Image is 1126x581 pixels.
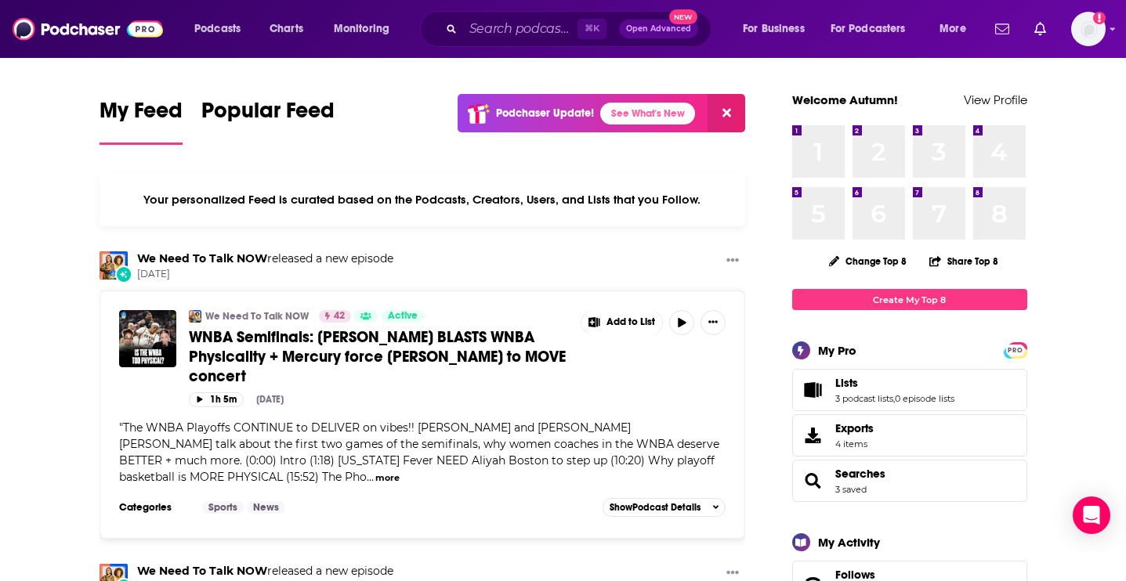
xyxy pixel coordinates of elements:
[205,310,309,323] a: We Need To Talk NOW
[835,421,874,435] span: Exports
[201,97,335,145] a: Popular Feed
[798,424,829,446] span: Exports
[1073,496,1110,534] div: Open Intercom Messenger
[669,9,697,24] span: New
[1071,12,1106,46] span: Logged in as autumncomm
[382,310,424,323] a: Active
[820,16,929,41] button: open menu
[100,251,128,280] img: We Need To Talk NOW
[893,393,895,404] span: ,
[610,502,701,513] span: Show Podcast Details
[895,393,954,404] a: 0 episode lists
[1071,12,1106,46] button: Show profile menu
[835,393,893,404] a: 3 podcast lists
[496,106,594,120] p: Podchaser Update!
[1006,344,1025,355] a: PRO
[270,18,303,40] span: Charts
[100,97,183,133] span: My Feed
[577,19,606,39] span: ⌘ K
[334,309,345,324] span: 42
[929,16,986,41] button: open menu
[603,498,726,517] button: ShowPodcast Details
[247,501,285,514] a: News
[792,460,1027,502] span: Searches
[606,316,655,328] span: Add to List
[792,289,1027,310] a: Create My Top 8
[964,92,1027,107] a: View Profile
[119,310,176,367] img: WNBA Semifinals: Becky Hammon BLASTS WNBA Physicality + Mercury force JONAS BROTHERS to MOVE concert
[720,251,745,271] button: Show More Button
[367,470,374,484] span: ...
[183,16,261,41] button: open menu
[100,173,746,226] div: Your personalized Feed is curated based on the Podcasts, Creators, Users, and Lists that you Follow.
[119,420,719,484] span: The WNBA Playoffs CONTINUE to DELIVER on vibes!! [PERSON_NAME] and [PERSON_NAME] [PERSON_NAME] ta...
[1006,345,1025,356] span: PRO
[626,25,691,33] span: Open Advanced
[319,310,351,323] a: 42
[619,20,698,38] button: Open AdvancedNew
[835,376,858,390] span: Lists
[435,11,726,47] div: Search podcasts, credits, & more...
[835,376,954,390] a: Lists
[929,246,999,276] button: Share Top 8
[792,92,898,107] a: Welcome Autumn!
[835,467,885,481] a: Searches
[388,309,418,324] span: Active
[818,535,880,550] div: My Activity
[743,18,805,40] span: For Business
[798,470,829,492] a: Searches
[119,420,719,484] span: "
[137,564,267,578] a: We Need To Talk NOW
[201,97,335,133] span: Popular Feed
[375,471,400,485] button: more
[115,265,132,283] div: New Episode
[1071,12,1106,46] img: User Profile
[189,327,570,386] a: WNBA Semifinals: [PERSON_NAME] BLASTS WNBA Physicality + Mercury force [PERSON_NAME] to MOVE concert
[940,18,966,40] span: More
[189,310,201,323] img: We Need To Talk NOW
[818,343,856,358] div: My Pro
[463,16,577,41] input: Search podcasts, credits, & more...
[820,251,917,271] button: Change Top 8
[1028,16,1052,42] a: Show notifications dropdown
[137,251,393,266] h3: released a new episode
[137,564,393,579] h3: released a new episode
[701,310,726,335] button: Show More Button
[137,251,267,265] a: We Need To Talk NOW
[1093,12,1106,24] svg: Add a profile image
[13,14,163,44] img: Podchaser - Follow, Share and Rate Podcasts
[194,18,241,40] span: Podcasts
[792,369,1027,411] span: Lists
[581,310,663,335] button: Show More Button
[189,327,566,386] span: WNBA Semifinals: [PERSON_NAME] BLASTS WNBA Physicality + Mercury force [PERSON_NAME] to MOVE concert
[256,394,284,405] div: [DATE]
[831,18,906,40] span: For Podcasters
[600,103,695,125] a: See What's New
[259,16,313,41] a: Charts
[835,438,874,449] span: 4 items
[137,268,393,281] span: [DATE]
[732,16,824,41] button: open menu
[989,16,1016,42] a: Show notifications dropdown
[119,501,190,514] h3: Categories
[189,392,244,407] button: 1h 5m
[100,97,183,145] a: My Feed
[334,18,389,40] span: Monitoring
[792,414,1027,456] a: Exports
[323,16,410,41] button: open menu
[202,501,244,514] a: Sports
[798,379,829,401] a: Lists
[835,484,867,495] a: 3 saved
